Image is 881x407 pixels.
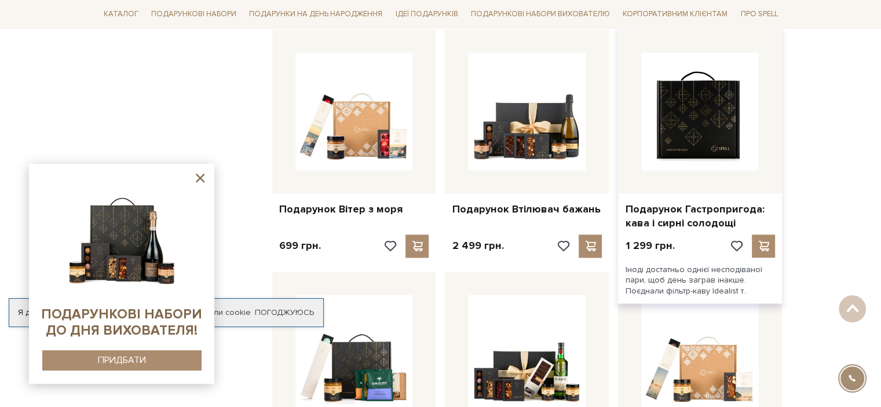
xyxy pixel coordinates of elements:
a: Ідеї подарунків [390,6,462,24]
a: Погоджуюсь [255,307,314,318]
a: Подарункові набори [147,6,241,24]
a: Каталог [99,6,143,24]
a: файли cookie [198,307,251,317]
p: 1 299 грн. [625,239,674,252]
a: Про Spell [736,6,782,24]
a: Подарунок Вітер з моря [279,203,429,216]
a: Подарунки на День народження [244,6,387,24]
p: 699 грн. [279,239,321,252]
div: Я дозволяю [DOMAIN_NAME] використовувати [9,307,323,318]
a: Подарунок Гастропригода: кава і сирні солодощі [625,203,775,230]
p: 2 499 грн. [452,239,503,252]
a: Подарункові набори вихователю [466,5,615,24]
a: Корпоративним клієнтам [618,5,732,24]
img: Подарунок Гастропригода: кава і сирні солодощі [641,53,759,170]
div: Іноді достатньо однієї несподіваної пари, щоб день заграв інакше. Поєднали фільтр-каву Idealist т.. [618,258,782,303]
a: Подарунок Втілювач бажань [452,203,602,216]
